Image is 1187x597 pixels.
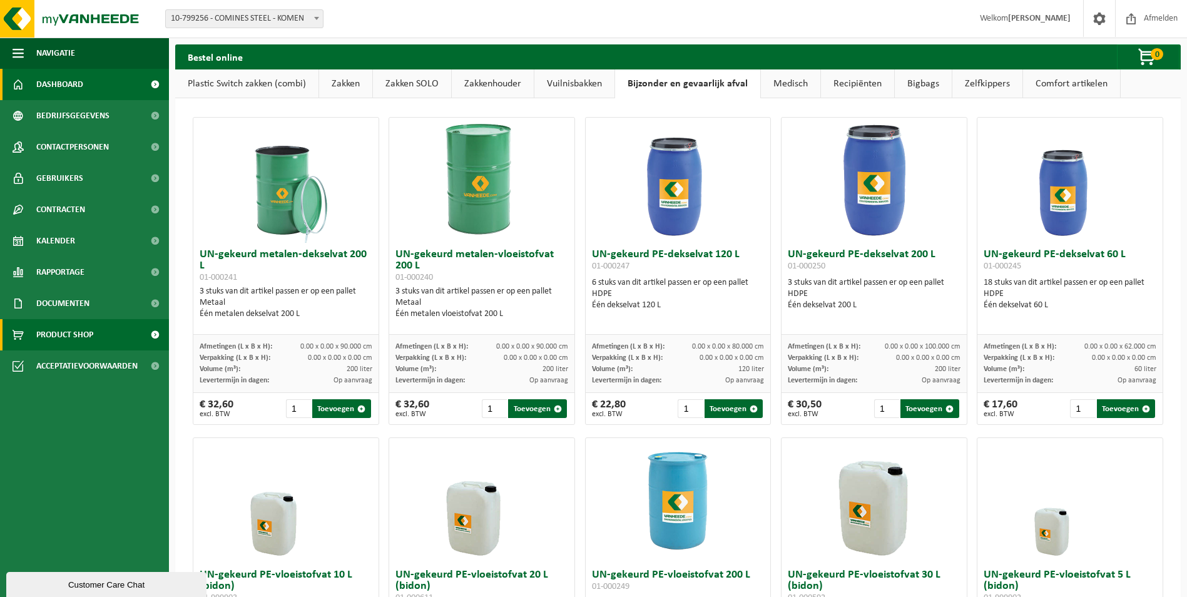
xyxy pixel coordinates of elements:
[592,411,626,418] span: excl. BTW
[223,438,349,563] img: 01-999903
[36,225,75,257] span: Kalender
[308,354,372,362] span: 0.00 x 0.00 x 0.00 cm
[935,365,960,373] span: 200 liter
[700,354,764,362] span: 0.00 x 0.00 x 0.00 cm
[1070,399,1095,418] input: 1
[922,377,960,384] span: Op aanvraag
[373,69,451,98] a: Zakken SOLO
[812,438,937,563] img: 01-000592
[395,309,568,320] div: Één metalen vloeistofvat 200 L
[200,249,372,283] h3: UN-gekeurd metalen-dekselvat 200 L
[482,399,507,418] input: 1
[788,249,960,274] h3: UN-gekeurd PE-dekselvat 200 L
[788,365,828,373] span: Volume (m³):
[1151,48,1163,60] span: 0
[200,297,372,309] div: Metaal
[395,297,568,309] div: Metaal
[534,69,614,98] a: Vuilnisbakken
[1117,44,1179,69] button: 0
[592,399,626,418] div: € 22,80
[984,277,1156,311] div: 18 stuks van dit artikel passen er op een pallet
[419,438,544,563] img: 01-000611
[419,118,544,243] img: 01-000240
[592,262,629,271] span: 01-000247
[788,377,857,384] span: Levertermijn in dagen:
[200,365,240,373] span: Volume (m³):
[984,300,1156,311] div: Één dekselvat 60 L
[615,69,760,98] a: Bijzonder en gevaarlijk afval
[347,365,372,373] span: 200 liter
[36,288,89,319] span: Documenten
[6,569,209,597] iframe: chat widget
[543,365,568,373] span: 200 liter
[36,350,138,382] span: Acceptatievoorwaarden
[395,343,468,350] span: Afmetingen (L x B x H):
[788,288,960,300] div: HDPE
[705,399,763,418] button: Toevoegen
[1118,377,1156,384] span: Op aanvraag
[592,277,765,311] div: 6 stuks van dit artikel passen er op een pallet
[36,257,84,288] span: Rapportage
[1084,343,1156,350] span: 0.00 x 0.00 x 62.000 cm
[788,300,960,311] div: Één dekselvat 200 L
[615,438,740,563] img: 01-000249
[788,262,825,271] span: 01-000250
[200,399,233,418] div: € 32,60
[452,69,534,98] a: Zakkenhouder
[984,262,1021,271] span: 01-000245
[395,286,568,320] div: 3 stuks van dit artikel passen er op een pallet
[725,377,764,384] span: Op aanvraag
[592,582,629,591] span: 01-000249
[319,69,372,98] a: Zakken
[592,300,765,311] div: Één dekselvat 120 L
[874,399,899,418] input: 1
[312,399,370,418] button: Toevoegen
[300,343,372,350] span: 0.00 x 0.00 x 90.000 cm
[895,69,952,98] a: Bigbags
[984,288,1156,300] div: HDPE
[496,343,568,350] span: 0.00 x 0.00 x 90.000 cm
[1007,438,1133,563] img: 01-999902
[1007,118,1133,243] img: 01-000245
[395,411,429,418] span: excl. BTW
[1092,354,1156,362] span: 0.00 x 0.00 x 0.00 cm
[395,273,433,282] span: 01-000240
[788,343,860,350] span: Afmetingen (L x B x H):
[984,365,1024,373] span: Volume (m³):
[200,309,372,320] div: Één metalen dekselvat 200 L
[896,354,960,362] span: 0.00 x 0.00 x 0.00 cm
[508,399,566,418] button: Toevoegen
[788,411,822,418] span: excl. BTW
[592,365,633,373] span: Volume (m³):
[395,399,429,418] div: € 32,60
[286,399,311,418] input: 1
[984,354,1054,362] span: Verpakking (L x B x H):
[692,343,764,350] span: 0.00 x 0.00 x 80.000 cm
[36,131,109,163] span: Contactpersonen
[36,319,93,350] span: Product Shop
[200,411,233,418] span: excl. BTW
[788,277,960,311] div: 3 stuks van dit artikel passen er op een pallet
[175,44,255,69] h2: Bestel online
[952,69,1022,98] a: Zelfkippers
[395,377,465,384] span: Levertermijn in dagen:
[529,377,568,384] span: Op aanvraag
[166,10,323,28] span: 10-799256 - COMINES STEEL - KOMEN
[200,343,272,350] span: Afmetingen (L x B x H):
[984,399,1017,418] div: € 17,60
[821,69,894,98] a: Recipiënten
[738,365,764,373] span: 120 liter
[36,163,83,194] span: Gebruikers
[36,69,83,100] span: Dashboard
[592,343,665,350] span: Afmetingen (L x B x H):
[200,377,269,384] span: Levertermijn in dagen:
[504,354,568,362] span: 0.00 x 0.00 x 0.00 cm
[165,9,323,28] span: 10-799256 - COMINES STEEL - KOMEN
[36,100,110,131] span: Bedrijfsgegevens
[615,118,740,243] img: 01-000247
[395,249,568,283] h3: UN-gekeurd metalen-vloeistofvat 200 L
[984,343,1056,350] span: Afmetingen (L x B x H):
[334,377,372,384] span: Op aanvraag
[200,354,270,362] span: Verpakking (L x B x H):
[592,249,765,274] h3: UN-gekeurd PE-dekselvat 120 L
